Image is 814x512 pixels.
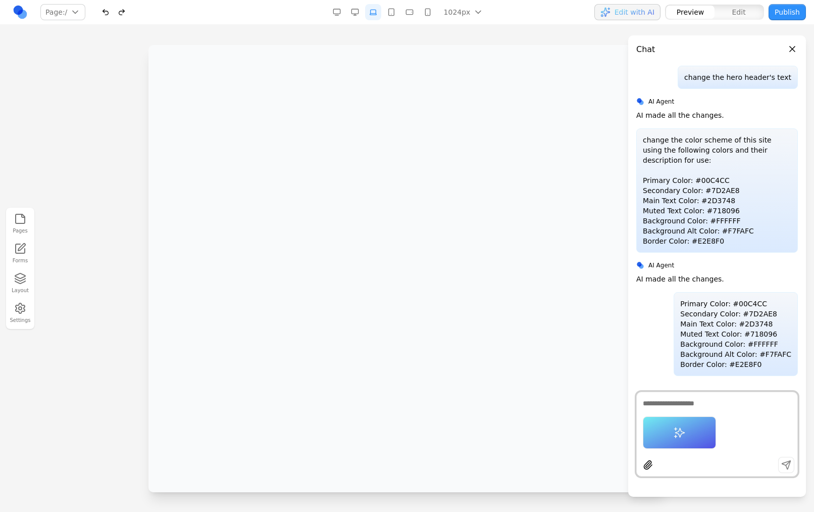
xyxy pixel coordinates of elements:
[636,43,655,56] h3: Chat
[684,72,791,82] p: change the hero header's text
[347,4,363,20] button: Desktop
[677,7,704,17] span: Preview
[636,110,724,120] p: AI made all the changes.
[636,274,724,284] p: AI made all the changes.
[148,45,666,492] iframe: Preview
[643,416,716,449] img: AI Generated.png
[636,97,798,106] div: AI Agent
[9,300,31,326] button: Settings
[40,4,85,20] button: Page:/
[787,43,798,55] button: Close panel
[329,4,345,20] button: Desktop Wide
[643,135,791,246] p: change the color scheme of this site using the following colors and their description for use: Pr...
[594,4,660,20] button: Edit with AI
[420,4,436,20] button: Mobile
[365,4,381,20] button: Laptop
[615,7,654,17] span: Edit with AI
[769,4,806,20] button: Publish
[9,270,31,296] button: Layout
[9,211,31,237] button: Pages
[9,241,31,266] a: Forms
[383,4,399,20] button: Tablet
[438,4,490,20] button: 1024px
[636,261,798,270] div: AI Agent
[732,7,746,17] span: Edit
[401,4,418,20] button: Mobile Landscape
[680,299,791,369] p: Primary Color: #00C4CC Secondary Color: #7D2AE8 Main Text Color: #2D3748 Muted Text Color: #71809...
